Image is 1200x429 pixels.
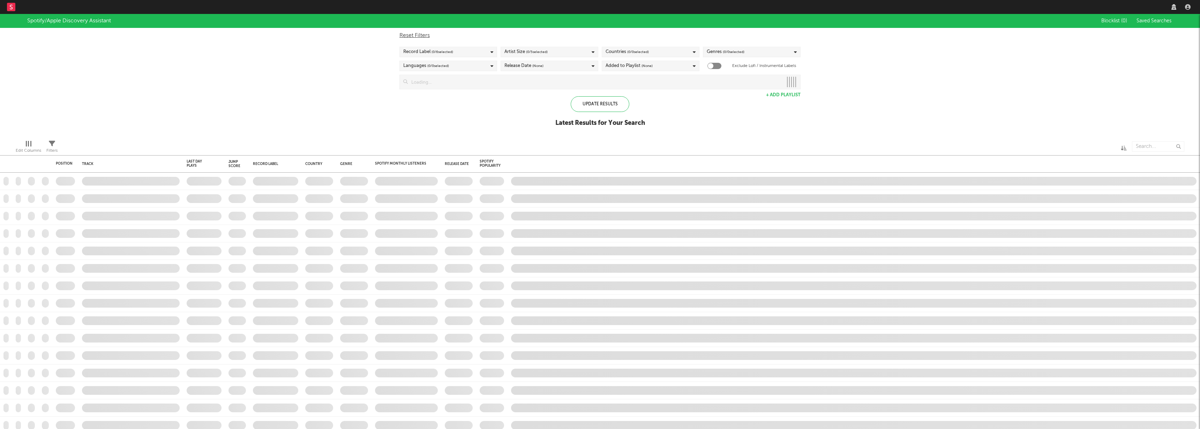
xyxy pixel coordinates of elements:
span: ( 0 / 0 selected) [723,48,744,56]
div: Genre [340,162,365,166]
input: Search... [1132,141,1184,152]
div: Track [82,162,176,166]
div: Edit Columns [16,146,41,155]
div: Release Date [445,162,469,166]
span: Saved Searches [1137,18,1173,23]
span: ( 0 / 0 selected) [427,62,449,70]
div: Jump Score [228,160,240,168]
div: Latest Results for Your Search [555,119,645,127]
div: Record Label [403,48,453,56]
div: Added to Playlist [606,62,653,70]
div: Filters [46,146,58,155]
span: (None) [642,62,653,70]
div: Languages [403,62,449,70]
span: (None) [532,62,543,70]
span: ( 0 / 5 selected) [526,48,548,56]
button: + Add Playlist [766,93,801,97]
button: Saved Searches [1134,18,1173,24]
label: Exclude Lofi / Instrumental Labels [732,62,796,70]
div: Countries [606,48,649,56]
div: Spotify Popularity [480,159,501,168]
div: Spotify Monthly Listeners [375,161,427,166]
div: Reset Filters [399,31,801,40]
input: Loading... [408,75,783,89]
div: Record Label [253,162,295,166]
div: Artist Size [504,48,548,56]
div: Position [56,161,73,166]
div: Edit Columns [16,138,41,158]
div: Last Day Plays [187,159,211,168]
div: Spotify/Apple Discovery Assistant [27,17,111,25]
span: ( 0 / 6 selected) [432,48,453,56]
div: Release Date [504,62,543,70]
div: Genres [707,48,744,56]
span: ( 0 ) [1121,18,1127,23]
div: Country [305,162,330,166]
div: Filters [46,138,58,158]
div: Update Results [571,96,629,112]
span: Blocklist [1101,18,1127,23]
span: ( 0 / 0 selected) [627,48,649,56]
